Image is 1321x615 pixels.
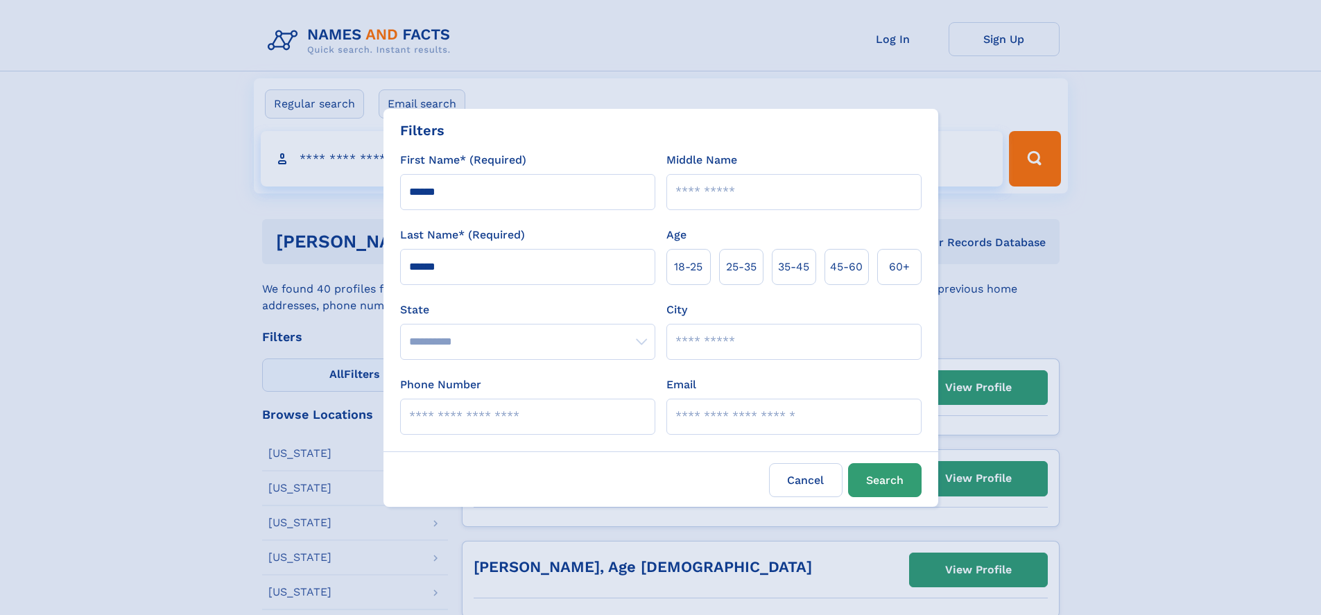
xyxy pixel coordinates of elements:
[848,463,922,497] button: Search
[778,259,809,275] span: 35‑45
[769,463,843,497] label: Cancel
[400,302,655,318] label: State
[726,259,757,275] span: 25‑35
[400,376,481,393] label: Phone Number
[400,120,444,141] div: Filters
[674,259,702,275] span: 18‑25
[830,259,863,275] span: 45‑60
[666,302,687,318] label: City
[889,259,910,275] span: 60+
[666,227,687,243] label: Age
[666,152,737,168] label: Middle Name
[666,376,696,393] label: Email
[400,152,526,168] label: First Name* (Required)
[400,227,525,243] label: Last Name* (Required)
